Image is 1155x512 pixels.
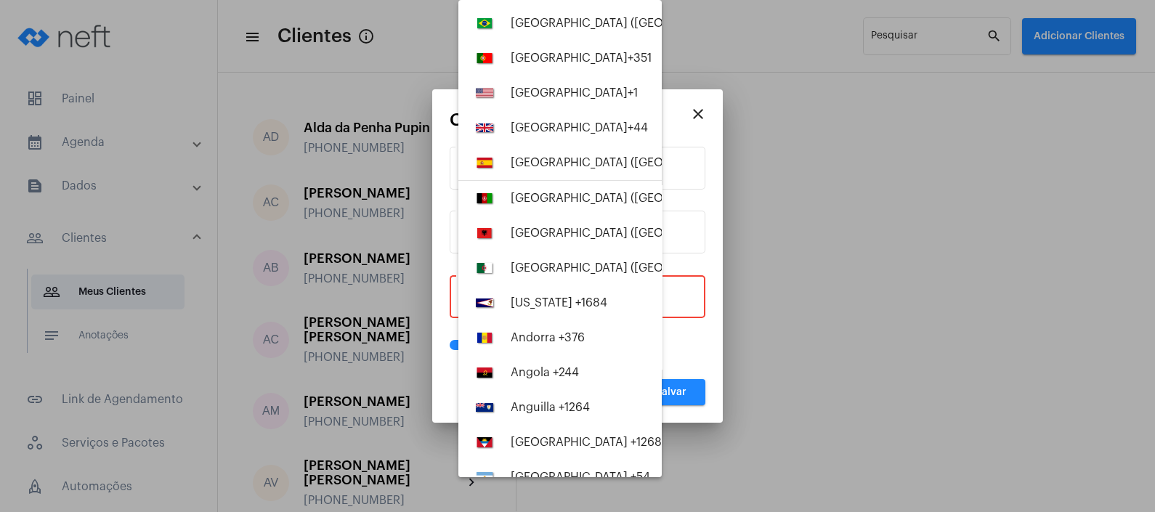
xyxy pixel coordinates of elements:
[511,471,650,484] div: [GEOGRAPHIC_DATA] +54
[511,366,579,379] div: Angola +244
[511,261,782,275] div: [GEOGRAPHIC_DATA] (‫[GEOGRAPHIC_DATA]‬‎) +213
[511,52,652,65] div: [GEOGRAPHIC_DATA]
[511,17,774,30] div: [GEOGRAPHIC_DATA] ([GEOGRAPHIC_DATA])
[511,192,778,205] div: [GEOGRAPHIC_DATA] (‫[GEOGRAPHIC_DATA]‬‎) +93
[511,331,585,344] div: Andorra +376
[511,296,607,309] div: [US_STATE] +1684
[511,227,784,240] div: [GEOGRAPHIC_DATA] ([GEOGRAPHIC_DATA]) +355
[511,401,590,414] div: Anguilla +1264
[511,156,775,169] div: [GEOGRAPHIC_DATA] ([GEOGRAPHIC_DATA])
[628,87,638,99] span: +1
[511,121,648,134] div: [GEOGRAPHIC_DATA]
[511,436,662,449] div: [GEOGRAPHIC_DATA] +1268
[628,52,652,64] span: +351
[628,122,648,134] span: +44
[511,86,638,99] div: [GEOGRAPHIC_DATA]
